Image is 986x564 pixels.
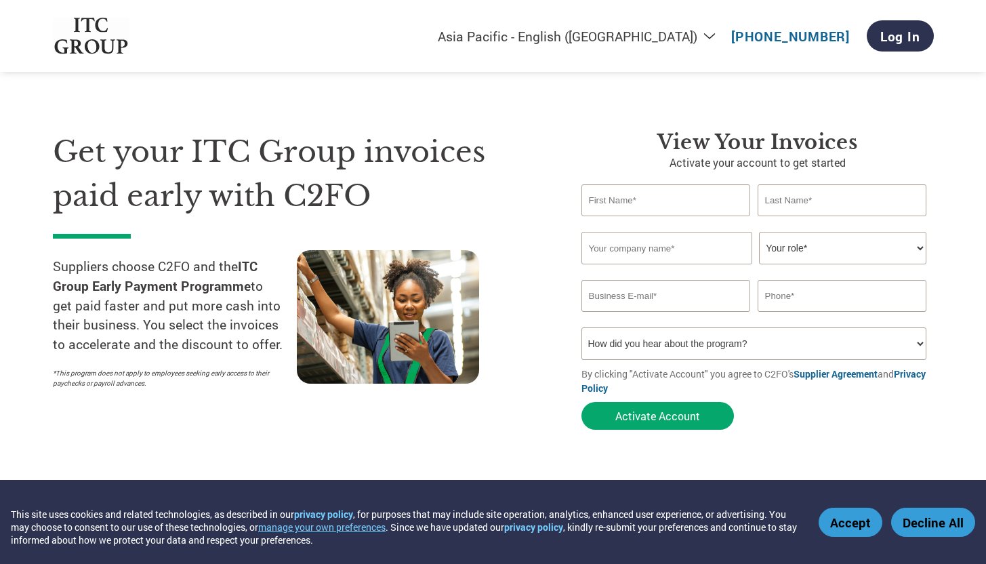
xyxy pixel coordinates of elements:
[581,155,934,171] p: Activate your account to get started
[581,232,752,264] input: Your company name*
[581,367,926,395] a: Privacy Policy
[867,20,934,52] a: Log In
[294,508,353,521] a: privacy policy
[53,368,283,388] p: *This program does not apply to employees seeking early access to their paychecks or payroll adva...
[53,257,297,355] p: Suppliers choose C2FO and the to get paid faster and put more cash into their business. You selec...
[581,184,751,216] input: First Name*
[758,184,927,216] input: Last Name*
[819,508,882,537] button: Accept
[11,508,799,546] div: This site uses cookies and related technologies, as described in our , for purposes that may incl...
[731,28,850,45] a: [PHONE_NUMBER]
[53,130,541,218] h1: Get your ITC Group invoices paid early with C2FO
[581,280,751,312] input: Invalid Email format
[758,218,927,226] div: Invalid last name or last name is too long
[581,218,751,226] div: Invalid first name or first name is too long
[297,250,479,384] img: supply chain worker
[53,258,258,294] strong: ITC Group Early Payment Programme
[581,313,751,322] div: Inavlid Email Address
[581,367,934,395] p: By clicking "Activate Account" you agree to C2FO's and
[581,130,934,155] h3: View your invoices
[758,313,927,322] div: Inavlid Phone Number
[759,232,926,264] select: Title/Role
[53,18,130,55] img: ITC Group
[891,508,975,537] button: Decline All
[581,266,927,275] div: Invalid company name or company name is too long
[758,280,927,312] input: Phone*
[504,521,563,533] a: privacy policy
[581,402,734,430] button: Activate Account
[794,367,878,380] a: Supplier Agreement
[258,521,386,533] button: manage your own preferences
